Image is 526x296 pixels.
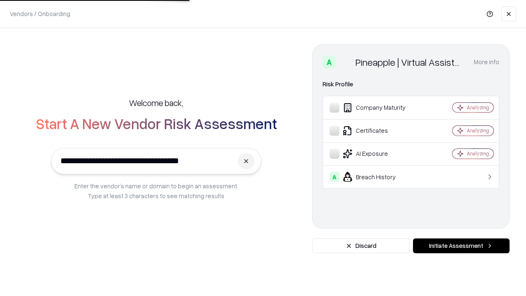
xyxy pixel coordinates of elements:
[330,149,428,159] div: AI Exposure
[323,55,336,69] div: A
[36,115,277,132] h2: Start A New Vendor Risk Assessment
[355,55,464,69] div: Pineapple | Virtual Assistant Agency
[312,238,410,253] button: Discard
[129,97,183,109] h5: Welcome back,
[330,103,428,113] div: Company Maturity
[467,127,489,134] div: Analyzing
[413,238,510,253] button: Initiate Assessment
[323,79,499,89] div: Risk Profile
[330,126,428,136] div: Certificates
[467,150,489,157] div: Analyzing
[10,9,70,18] p: Vendors / Onboarding
[330,172,428,182] div: Breach History
[467,104,489,111] div: Analyzing
[74,181,238,201] p: Enter the vendor’s name or domain to begin an assessment. Type at least 3 characters to see match...
[474,55,499,69] button: More info
[339,55,352,69] img: Pineapple | Virtual Assistant Agency
[330,172,339,182] div: A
